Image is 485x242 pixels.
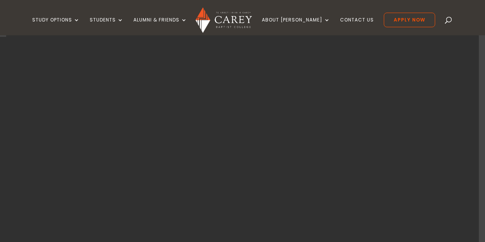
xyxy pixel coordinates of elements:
[196,7,252,33] img: Carey Baptist College
[262,17,330,35] a: About [PERSON_NAME]
[90,17,123,35] a: Students
[133,17,187,35] a: Alumni & Friends
[32,17,80,35] a: Study Options
[384,13,435,27] a: Apply Now
[340,17,374,35] a: Contact Us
